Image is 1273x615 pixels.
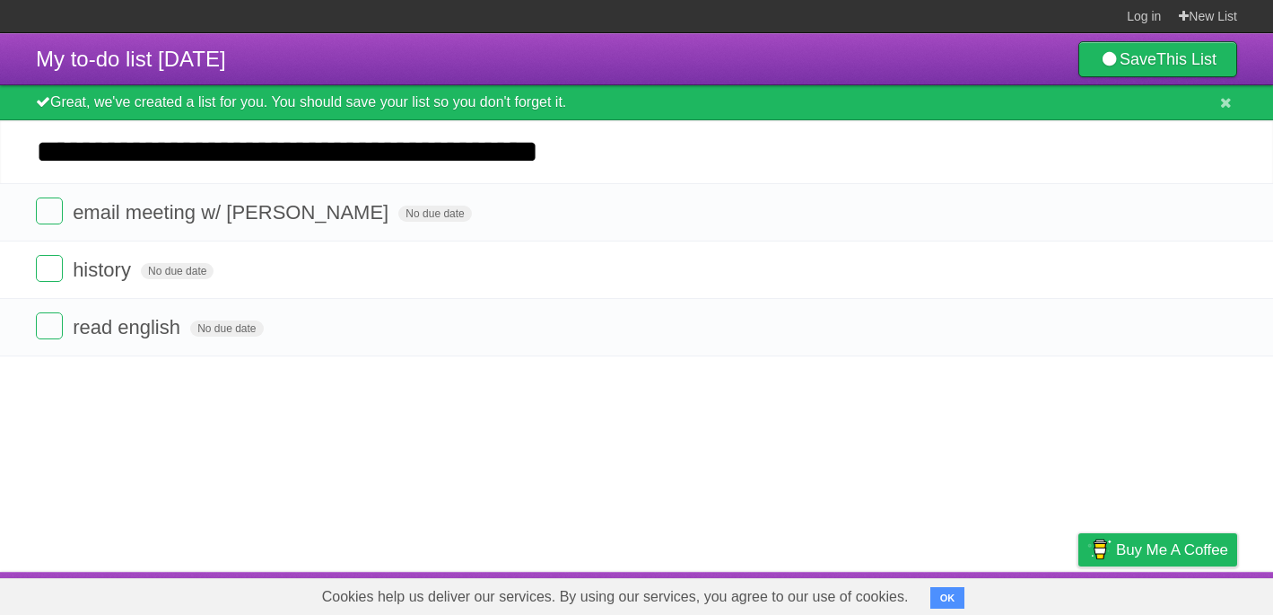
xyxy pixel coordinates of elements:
[73,259,135,281] span: history
[36,255,63,282] label: Done
[36,47,226,71] span: My to-do list [DATE]
[36,312,63,339] label: Done
[1156,50,1216,68] b: This List
[994,576,1033,611] a: Terms
[1124,576,1237,611] a: Suggest a feature
[1087,534,1112,565] img: Buy me a coffee
[1078,41,1237,77] a: SaveThis List
[73,316,185,338] span: read english
[190,321,263,337] span: No due date
[73,201,393,224] span: email meeting w/ [PERSON_NAME]
[840,576,877,611] a: About
[398,206,471,222] span: No due date
[36,198,63,224] label: Done
[1078,533,1237,567] a: Buy me a coffee
[141,263,214,279] span: No due date
[930,587,965,609] button: OK
[304,579,927,615] span: Cookies help us deliver our services. By using our services, you agree to our use of cookies.
[1055,576,1102,611] a: Privacy
[899,576,972,611] a: Developers
[1116,534,1228,566] span: Buy me a coffee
